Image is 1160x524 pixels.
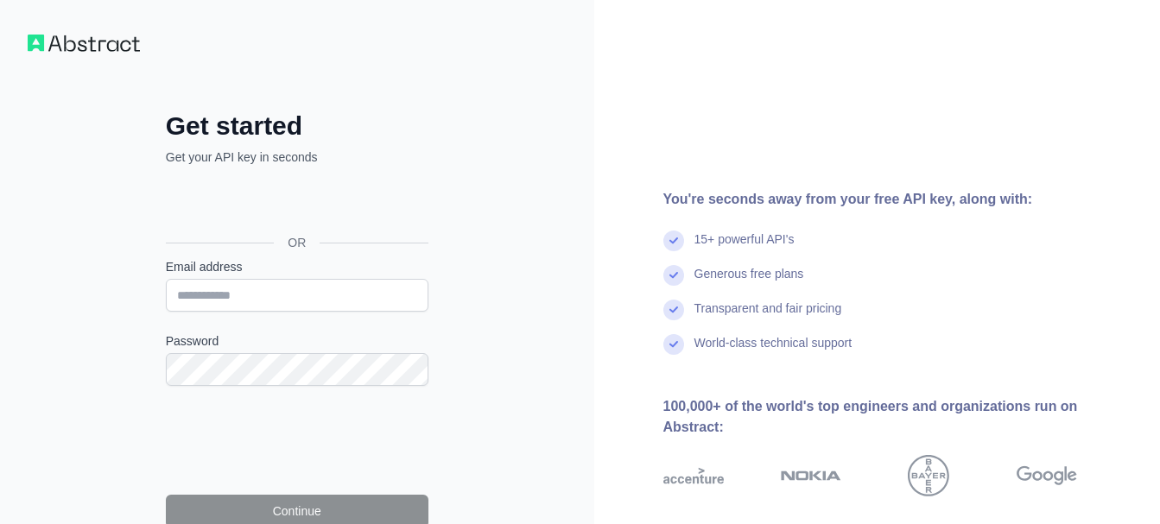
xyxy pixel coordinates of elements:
img: check mark [663,300,684,320]
img: google [1017,455,1077,496]
iframe: reCAPTCHA [166,407,428,474]
img: Workflow [28,35,140,52]
div: 100,000+ of the world's top engineers and organizations run on Abstract: [663,396,1133,438]
div: You're seconds away from your free API key, along with: [663,189,1133,210]
img: nokia [781,455,841,496]
iframe: Sign in with Google Button [157,185,434,223]
p: Get your API key in seconds [166,148,428,166]
label: Email address [166,258,428,275]
div: Generous free plans [694,265,804,300]
div: 15+ powerful API's [694,230,795,265]
div: Transparent and fair pricing [694,300,842,334]
h2: Get started [166,110,428,142]
img: check mark [663,230,684,251]
img: bayer [908,455,949,496]
label: Password [166,332,428,350]
img: check mark [663,265,684,286]
span: OR [274,234,320,251]
img: accenture [663,455,724,496]
img: check mark [663,334,684,355]
div: World-class technical support [694,334,853,369]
